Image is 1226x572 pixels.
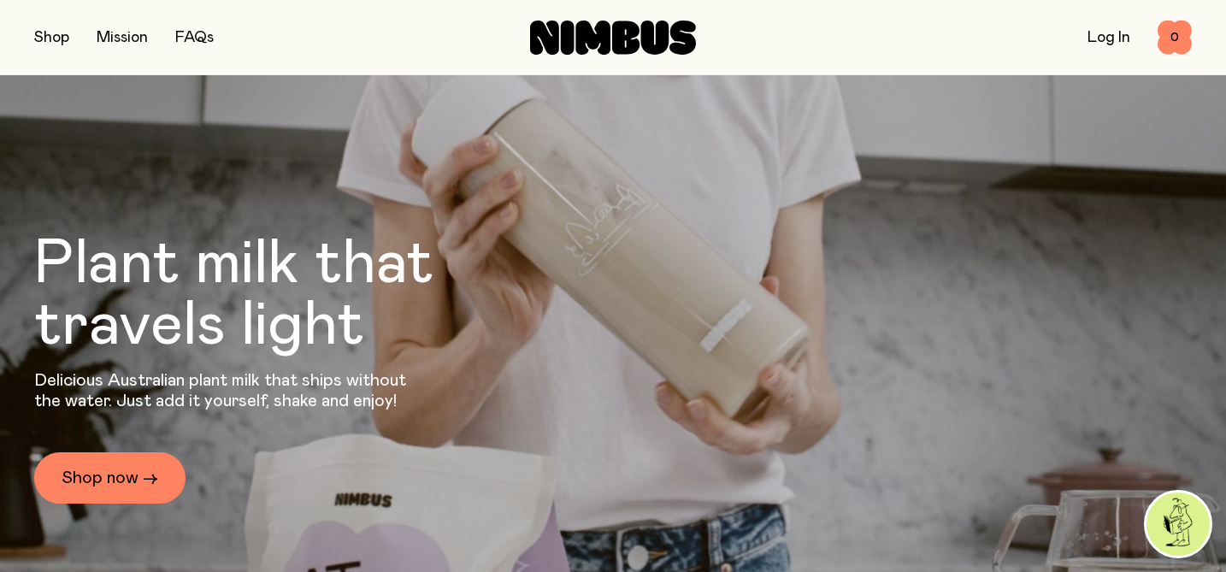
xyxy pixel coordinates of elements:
p: Delicious Australian plant milk that ships without the water. Just add it yourself, shake and enjoy! [34,370,417,411]
a: FAQs [175,30,214,45]
a: Log In [1087,30,1130,45]
button: 0 [1158,21,1192,55]
a: Mission [97,30,148,45]
img: agent [1146,492,1210,556]
h1: Plant milk that travels light [34,233,527,357]
a: Shop now → [34,452,186,504]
